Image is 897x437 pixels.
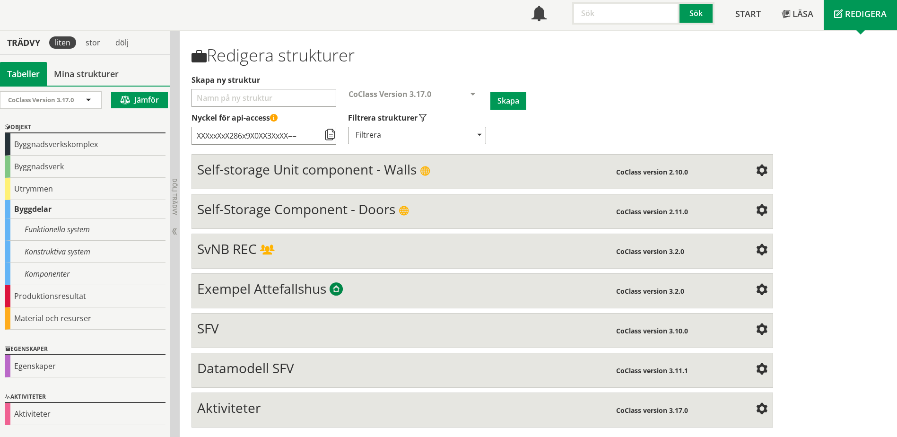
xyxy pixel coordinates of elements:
[197,319,219,337] span: SFV
[5,263,165,285] div: Komponenter
[5,307,165,330] div: Material och resurser
[756,324,767,336] span: Inställningar
[5,344,165,355] div: Egenskaper
[192,75,773,85] label: Välj ett namn för att skapa en ny struktur
[5,122,165,133] div: Objekt
[756,285,767,296] span: Inställningar
[348,113,485,123] label: Välj vilka typer av strukturer som ska visas i din strukturlista
[616,366,688,375] span: CoClass version 3.11.1
[192,45,773,65] h1: Redigera strukturer
[5,392,165,403] div: Aktiviteter
[80,36,106,49] div: stor
[616,326,688,335] span: CoClass version 3.10.0
[756,166,767,177] span: Inställningar
[5,403,165,425] div: Aktiviteter
[616,207,688,216] span: CoClass version 2.11.0
[616,247,684,256] span: CoClass version 3.2.0
[792,8,813,19] span: Läsa
[341,89,490,113] div: Välj CoClass-version för att skapa en ny struktur
[531,7,547,22] span: Notifikationer
[756,245,767,256] span: Inställningar
[735,8,761,19] span: Start
[47,62,126,86] a: Mina strukturer
[2,37,45,48] div: Trädvy
[330,283,343,297] span: Byggtjänsts exempelstrukturer
[197,200,395,218] span: Self-Storage Component - Doors
[260,245,274,256] span: Delad struktur
[8,96,74,104] span: CoClass Version 3.17.0
[756,205,767,217] span: Inställningar
[5,156,165,178] div: Byggnadsverk
[5,355,165,377] div: Egenskaper
[5,178,165,200] div: Utrymmen
[5,241,165,263] div: Konstruktiva system
[197,240,257,258] span: SvNB REC
[5,133,165,156] div: Byggnadsverkskomplex
[348,127,486,144] div: Filtrera
[324,130,336,141] span: Kopiera
[192,113,773,123] label: Nyckel till åtkomststruktur via API (kräver API-licensabonnemang)
[110,36,134,49] div: dölj
[197,359,294,377] span: Datamodell SFV
[756,364,767,376] span: Inställningar
[490,92,526,110] button: Skapa
[616,167,688,176] span: CoClass version 2.10.0
[679,2,714,25] button: Sök
[197,160,417,178] span: Self-storage Unit component - Walls
[111,92,168,108] button: Jämför
[756,404,767,415] span: Inställningar
[5,218,165,241] div: Funktionella system
[171,178,179,215] span: Dölj trädvy
[5,200,165,218] div: Byggdelar
[197,399,261,417] span: Aktiviteter
[616,287,684,296] span: CoClass version 3.2.0
[845,8,887,19] span: Redigera
[5,285,165,307] div: Produktionsresultat
[192,127,336,145] input: Nyckel till åtkomststruktur via API (kräver API-licensabonnemang)
[616,406,688,415] span: CoClass version 3.17.0
[192,89,336,107] input: Välj ett namn för att skapa en ny struktur Välj vilka typer av strukturer som ska visas i din str...
[270,114,278,122] span: Denna API-nyckel ger åtkomst till alla strukturer som du har skapat eller delat med dig av. Håll ...
[420,166,430,176] span: Publik struktur
[348,89,431,99] span: CoClass Version 3.17.0
[197,280,326,297] span: Exempel Attefallshus
[572,2,679,25] input: Sök
[399,206,409,216] span: Publik struktur
[49,36,76,49] div: liten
